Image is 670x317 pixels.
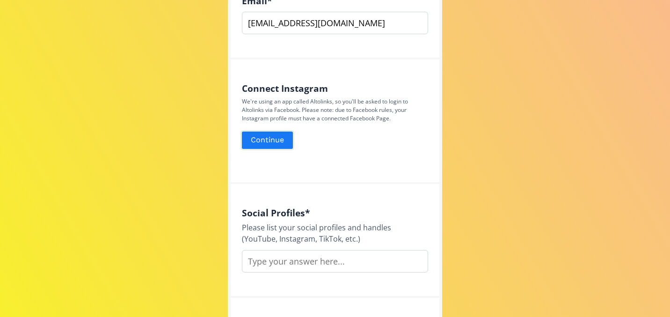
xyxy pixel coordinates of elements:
input: Type your answer here... [242,250,428,273]
button: Continue [240,130,294,150]
h4: Connect Instagram [242,83,428,94]
input: name@example.com [242,12,428,34]
p: We're using an app called Altolinks, so you'll be asked to login to Altolinks via Facebook. Pleas... [242,97,428,123]
div: Please list your social profiles and handles (YouTube, Instagram, TikTok, etc.) [242,222,428,244]
h4: Social Profiles * [242,207,428,218]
